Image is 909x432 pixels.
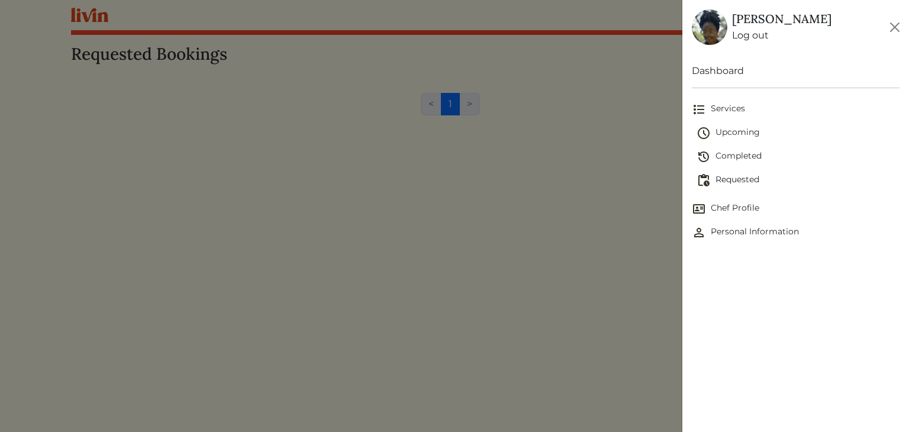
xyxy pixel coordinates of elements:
[692,202,900,216] span: Chef Profile
[697,126,711,140] img: schedule-fa401ccd6b27cf58db24c3bb5584b27dcd8bd24ae666a918e1c6b4ae8c451a22.svg
[692,225,706,240] img: Personal Information
[697,121,900,145] a: Upcoming
[697,169,900,192] a: Requested
[692,98,900,121] a: Services
[692,202,706,216] img: Chef Profile
[697,173,900,188] span: Requested
[692,225,900,240] span: Personal Information
[697,173,711,188] img: pending_actions-fd19ce2ea80609cc4d7bbea353f93e2f363e46d0f816104e4e0650fdd7f915cf.svg
[732,12,831,26] h5: [PERSON_NAME]
[692,102,706,117] img: format_list_bulleted-ebc7f0161ee23162107b508e562e81cd567eeab2455044221954b09d19068e74.svg
[697,150,711,164] img: history-2b446bceb7e0f53b931186bf4c1776ac458fe31ad3b688388ec82af02103cd45.svg
[692,64,900,78] a: Dashboard
[885,18,904,37] button: Close
[692,197,900,221] a: Chef ProfileChef Profile
[697,126,900,140] span: Upcoming
[697,150,900,164] span: Completed
[692,102,900,117] span: Services
[692,9,727,45] img: 0c651e5241451c33c9f4bdbe9fca07fd
[732,28,831,43] a: Log out
[697,145,900,169] a: Completed
[692,221,900,244] a: Personal InformationPersonal Information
